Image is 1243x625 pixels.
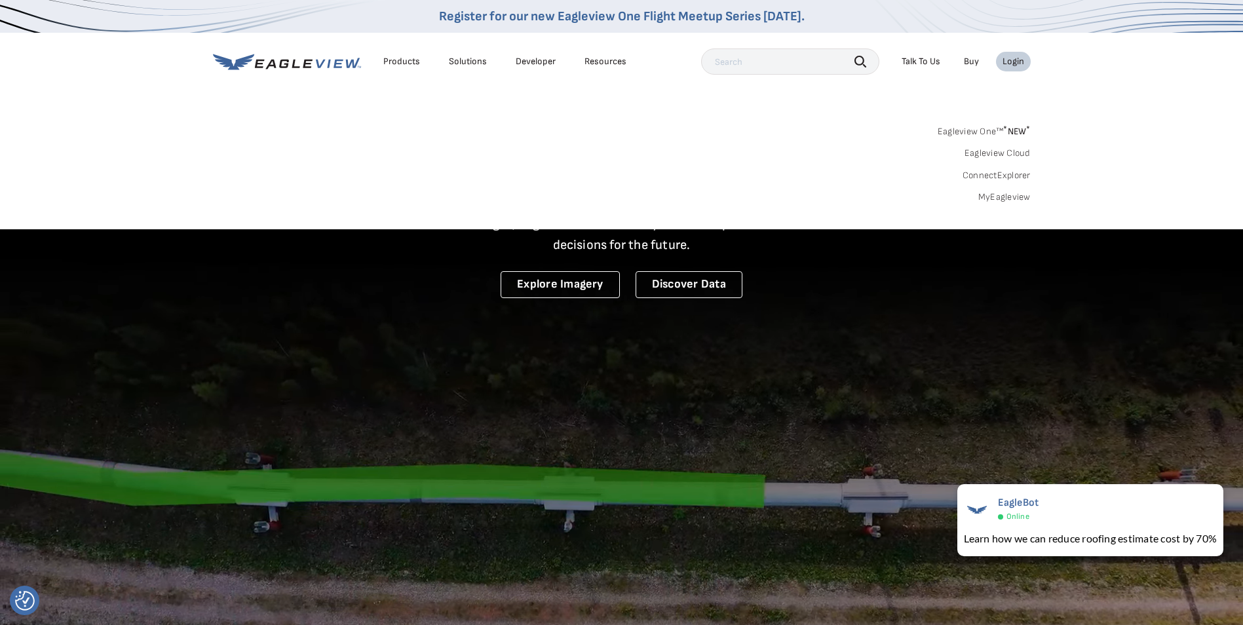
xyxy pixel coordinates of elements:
div: Resources [584,56,626,67]
button: Consent Preferences [15,591,35,611]
img: Revisit consent button [15,591,35,611]
span: Online [1006,512,1029,521]
a: Register for our new Eagleview One Flight Meetup Series [DATE]. [439,9,805,24]
a: Discover Data [636,271,742,298]
a: ConnectExplorer [963,170,1031,181]
a: Eagleview Cloud [965,147,1031,159]
span: NEW [1003,126,1030,137]
div: Login [1003,56,1024,67]
div: Learn how we can reduce roofing estimate cost by 70% [964,531,1217,546]
div: Solutions [449,56,487,67]
span: EagleBot [998,497,1039,509]
img: EagleBot [964,497,990,523]
input: Search [701,48,879,75]
a: MyEagleview [978,191,1031,203]
a: Buy [964,56,979,67]
a: Eagleview One™*NEW* [938,122,1031,137]
a: Developer [516,56,556,67]
div: Products [383,56,420,67]
a: Explore Imagery [501,271,620,298]
div: Talk To Us [902,56,940,67]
